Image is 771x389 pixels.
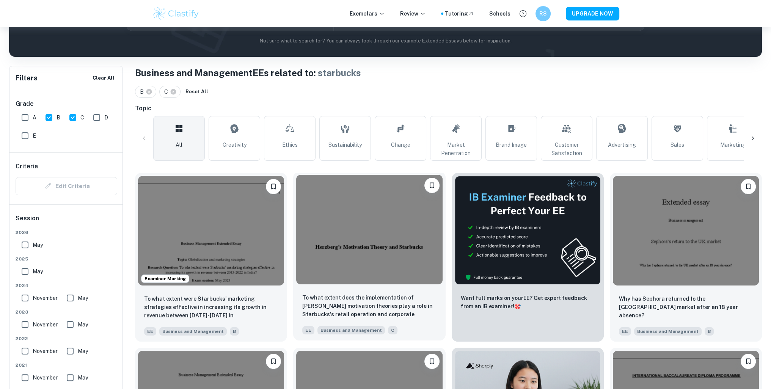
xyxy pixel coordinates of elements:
[461,294,595,311] p: Want full marks on your EE ? Get expert feedback from an IB examiner!
[720,141,746,149] span: Marketing
[140,88,147,96] span: B
[144,327,156,336] span: EE
[282,141,298,149] span: Ethics
[424,354,440,369] button: Bookmark
[141,275,189,282] span: Examiner Marking
[16,177,117,195] div: Criteria filters are unavailable when searching by topic
[33,347,58,355] span: November
[619,327,631,336] span: EE
[80,113,84,122] span: C
[350,9,385,18] p: Exemplars
[33,373,58,382] span: November
[78,373,88,382] span: May
[16,99,117,108] h6: Grade
[78,294,88,302] span: May
[135,86,156,98] div: B
[293,173,445,342] a: BookmarkTo what extent does the implementation of Herzberg’s motivation theories play a role in S...
[317,326,385,334] span: Business and Management
[634,327,702,336] span: Business and Management
[16,214,117,229] h6: Session
[608,141,636,149] span: Advertising
[433,141,478,157] span: Market Penetration
[135,104,762,113] h6: Topic
[535,6,551,21] button: RS
[619,295,753,320] p: Why has Sephora returned to the UK market after an 18 year absence?
[266,354,281,369] button: Bookmark
[184,86,210,97] button: Reset All
[16,162,38,171] h6: Criteria
[16,229,117,236] span: 2026
[16,335,117,342] span: 2022
[33,294,58,302] span: November
[544,141,589,157] span: Customer Satisfaction
[230,327,239,336] span: B
[296,175,442,284] img: Business and Management EE example thumbnail: To what extent does the implementation o
[57,113,60,122] span: B
[16,282,117,289] span: 2024
[424,178,440,193] button: Bookmark
[452,173,604,342] a: ThumbnailWant full marks on yourEE? Get expert feedback from an IB examiner!
[16,362,117,369] span: 2021
[705,327,714,336] span: B
[610,173,762,342] a: BookmarkWhy has Sephora returned to the UK market after an 18 year absence?EEBusiness and Managem...
[328,141,362,149] span: Sustainability
[91,72,116,84] button: Clear All
[33,320,58,329] span: November
[135,66,762,80] h1: Business and Management EEs related to:
[391,141,410,149] span: Change
[318,67,361,78] span: starbucks
[400,9,426,18] p: Review
[16,73,38,83] h6: Filters
[104,113,108,122] span: D
[33,241,43,249] span: May
[266,179,281,194] button: Bookmark
[164,88,171,96] span: C
[144,295,278,320] p: To what extent were Starbucks’ marketing strategies effective in increasing its growth in revenue...
[445,9,474,18] a: Tutoring
[138,176,284,285] img: Business and Management EE example thumbnail: To what extent were Starbucks’ marketing
[159,327,227,336] span: Business and Management
[135,173,287,342] a: Examiner MarkingBookmarkTo what extent were Starbucks’ marketing strategies effective in increasi...
[78,320,88,329] span: May
[159,86,181,98] div: C
[223,141,247,149] span: Creativity
[78,347,88,355] span: May
[514,303,521,309] span: 🎯
[489,9,510,18] a: Schools
[388,326,397,334] span: C
[613,176,759,285] img: Business and Management EE example thumbnail: Why has Sephora returned to the UK marke
[33,267,43,276] span: May
[33,132,36,140] span: E
[302,293,436,319] p: To what extent does the implementation of Herzberg’s motivation theories play a role in Starbucks...
[176,141,182,149] span: All
[15,37,756,45] p: Not sure what to search for? You can always look through our example Extended Essays below for in...
[302,326,314,334] span: EE
[16,256,117,262] span: 2025
[152,6,200,21] img: Clastify logo
[16,309,117,315] span: 2023
[455,176,601,285] img: Thumbnail
[539,9,547,18] h6: RS
[671,141,684,149] span: Sales
[33,113,36,122] span: A
[741,354,756,369] button: Bookmark
[517,7,529,20] button: Help and Feedback
[741,179,756,194] button: Bookmark
[496,141,527,149] span: Brand Image
[566,7,619,20] button: UPGRADE NOW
